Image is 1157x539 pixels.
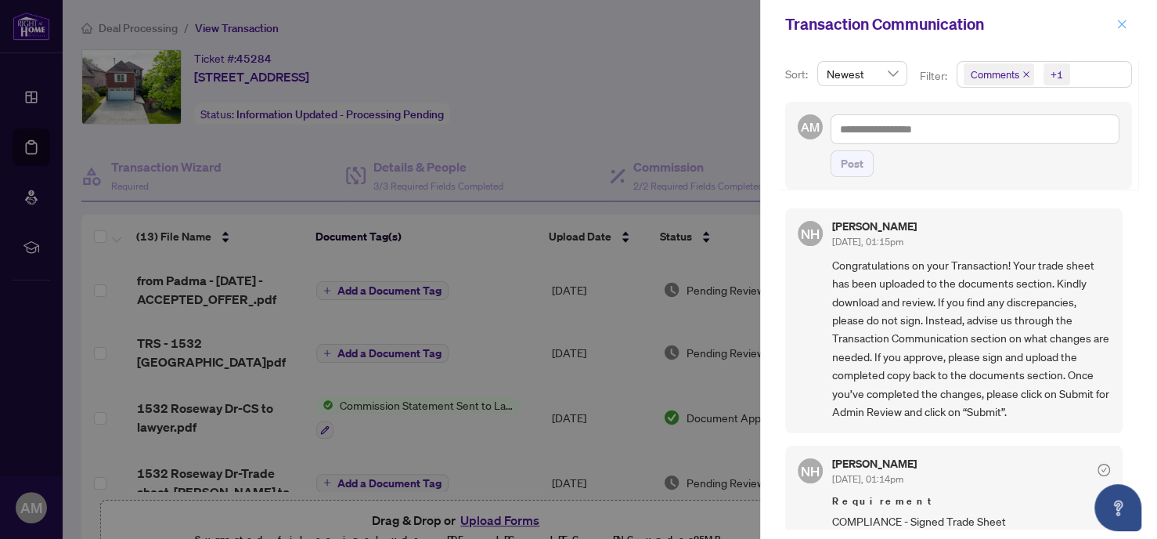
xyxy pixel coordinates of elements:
p: Filter: [920,67,950,85]
span: AM [801,118,820,136]
span: close [1022,71,1030,78]
span: Newest [827,62,898,85]
p: Sort: [785,66,811,83]
span: close [1116,19,1127,30]
span: Comments [971,67,1019,82]
h5: [PERSON_NAME] [832,221,917,232]
button: Post [831,150,874,177]
span: NH [801,461,820,481]
span: [DATE], 01:14pm [832,473,903,485]
span: Requirement [832,494,1110,509]
span: check-circle [1098,464,1110,476]
span: COMPLIANCE - Signed Trade Sheet [832,512,1110,530]
span: Congratulations on your Transaction! Your trade sheet has been uploaded to the documents section.... [832,256,1110,421]
span: Comments [964,63,1034,85]
button: Open asap [1094,484,1141,531]
div: +1 [1051,67,1063,82]
div: Transaction Communication [785,13,1112,36]
span: [DATE], 01:15pm [832,236,903,248]
span: NH [801,223,820,244]
h5: [PERSON_NAME] [832,458,917,469]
